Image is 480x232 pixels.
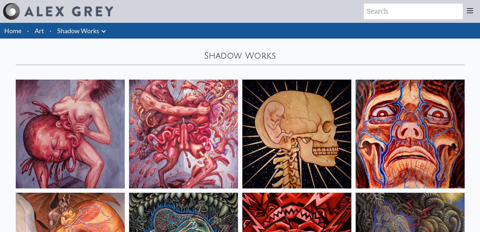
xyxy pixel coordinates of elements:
[57,26,99,36] a: Shadow Works
[35,26,44,36] a: Art
[16,50,465,61] div: Shadow Works
[242,80,351,188] img: Skull Fetus, 1982
[4,27,21,35] a: Home
[24,23,32,39] li: ·
[364,4,463,19] input: Search
[47,23,54,39] li: ·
